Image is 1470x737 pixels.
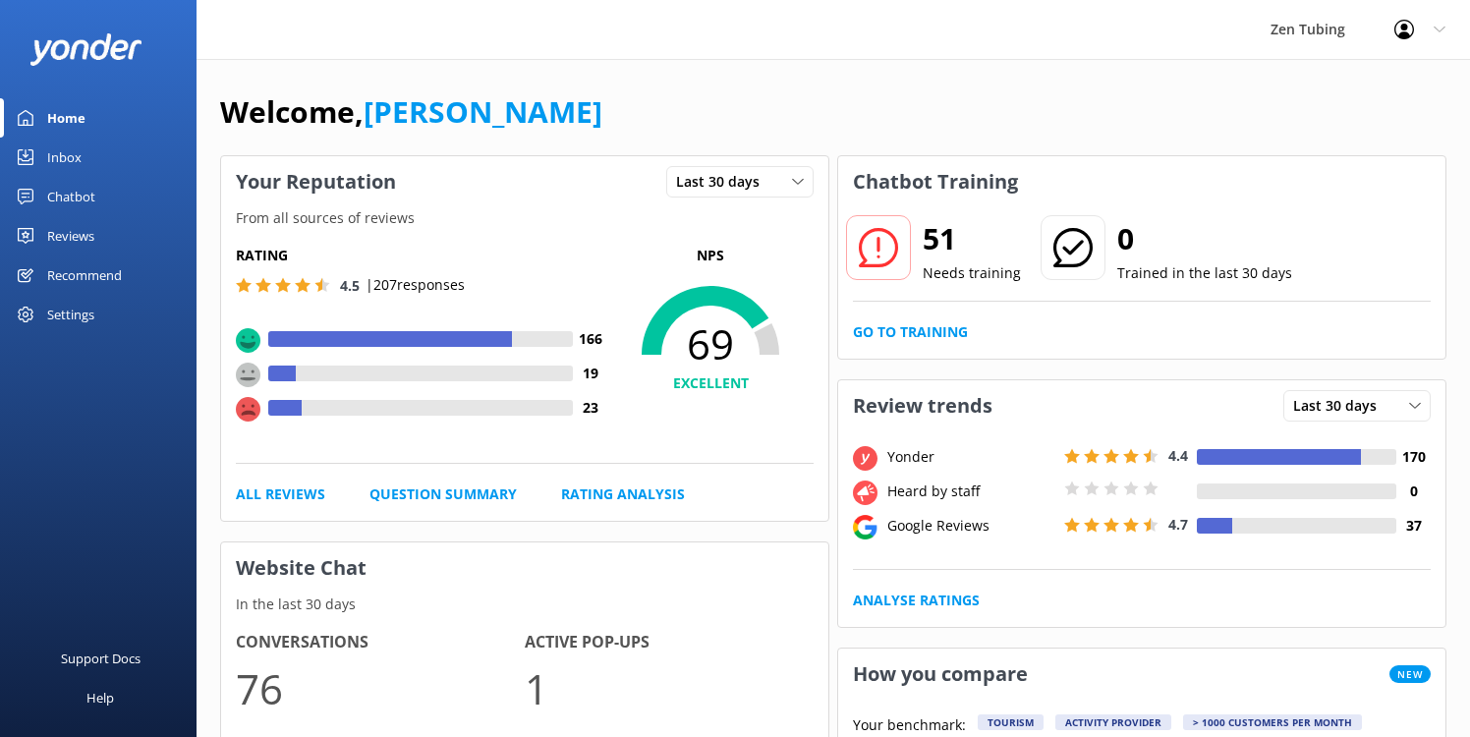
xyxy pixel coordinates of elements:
p: Needs training [923,262,1021,284]
div: Activity Provider [1055,714,1171,730]
p: NPS [607,245,814,266]
p: From all sources of reviews [221,207,828,229]
h3: Chatbot Training [838,156,1033,207]
div: Yonder [882,446,1059,468]
span: 4.5 [340,276,360,295]
h4: 166 [573,328,607,350]
h4: EXCELLENT [607,372,814,394]
div: Google Reviews [882,515,1059,537]
div: Settings [47,295,94,334]
div: Reviews [47,216,94,255]
p: | 207 responses [366,274,465,296]
div: Chatbot [47,177,95,216]
h4: 37 [1396,515,1431,537]
span: 4.7 [1168,515,1188,534]
div: Tourism [978,714,1044,730]
div: Inbox [47,138,82,177]
span: 69 [607,319,814,368]
div: Support Docs [61,639,141,678]
p: 76 [236,655,525,721]
a: Go to Training [853,321,968,343]
a: Question Summary [369,483,517,505]
h4: 0 [1396,481,1431,502]
span: 4.4 [1168,446,1188,465]
div: Home [47,98,85,138]
a: [PERSON_NAME] [364,91,602,132]
p: In the last 30 days [221,594,828,615]
h4: 23 [573,397,607,419]
h5: Rating [236,245,607,266]
h2: 0 [1117,215,1292,262]
h4: 170 [1396,446,1431,468]
a: All Reviews [236,483,325,505]
h2: 51 [923,215,1021,262]
h3: Website Chat [221,542,828,594]
h3: How you compare [838,649,1043,700]
div: > 1000 customers per month [1183,714,1362,730]
h3: Your Reputation [221,156,411,207]
span: Last 30 days [1293,395,1388,417]
p: Trained in the last 30 days [1117,262,1292,284]
a: Rating Analysis [561,483,685,505]
img: yonder-white-logo.png [29,33,142,66]
span: Last 30 days [676,171,771,193]
h1: Welcome, [220,88,602,136]
a: Analyse Ratings [853,590,980,611]
h4: Active Pop-ups [525,630,814,655]
span: New [1389,665,1431,683]
p: 1 [525,655,814,721]
div: Heard by staff [882,481,1059,502]
h3: Review trends [838,380,1007,431]
div: Recommend [47,255,122,295]
h4: 19 [573,363,607,384]
div: Help [86,678,114,717]
h4: Conversations [236,630,525,655]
